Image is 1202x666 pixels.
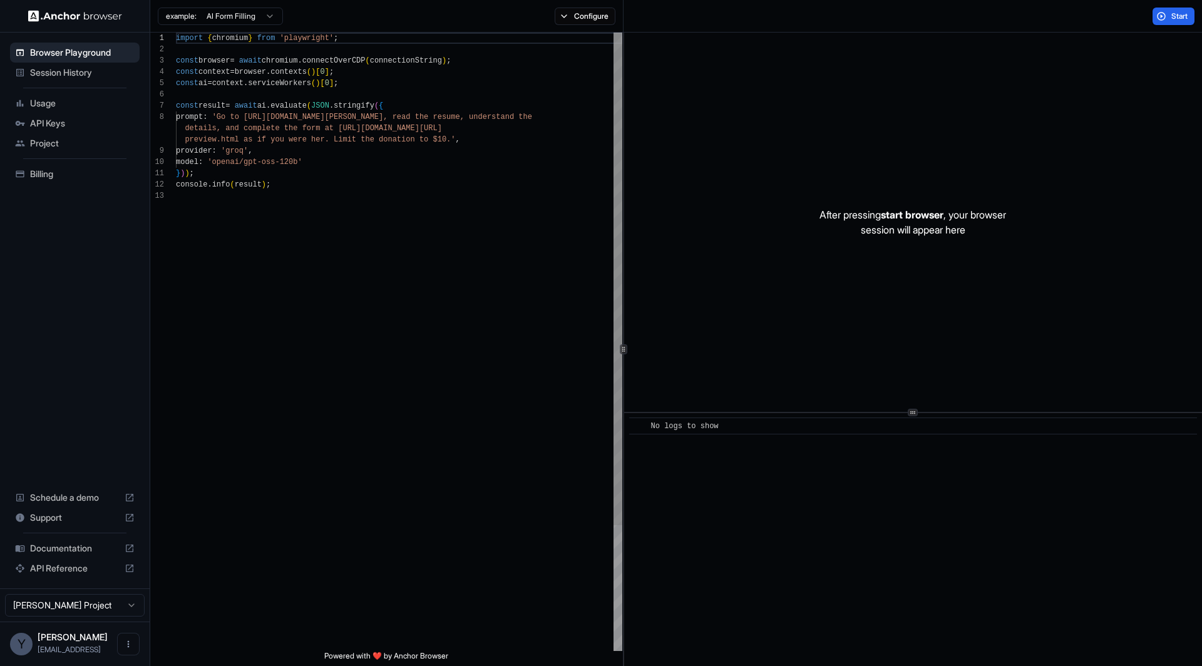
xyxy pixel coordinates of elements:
[235,101,257,110] span: await
[176,34,203,43] span: import
[329,79,334,88] span: ]
[190,169,194,178] span: ;
[10,63,140,83] div: Session History
[316,68,320,76] span: [
[266,180,270,189] span: ;
[117,633,140,655] button: Open menu
[30,491,120,504] span: Schedule a demo
[30,66,135,79] span: Session History
[651,422,719,431] span: No logs to show
[248,79,311,88] span: serviceWorkers
[266,68,270,76] span: .
[207,158,302,166] span: 'openai/gpt-oss-120b'
[38,645,101,654] span: yuma@o-mega.ai
[150,100,164,111] div: 7
[334,101,374,110] span: stringify
[370,56,442,65] span: connectionString
[325,79,329,88] span: 0
[442,56,446,65] span: )
[1153,8,1194,25] button: Start
[176,101,198,110] span: const
[150,168,164,179] div: 11
[302,56,366,65] span: connectOverCDP
[176,56,198,65] span: const
[334,79,338,88] span: ;
[30,562,120,575] span: API Reference
[150,190,164,202] div: 13
[555,8,615,25] button: Configure
[270,68,307,76] span: contexts
[325,68,329,76] span: ]
[176,180,207,189] span: console
[1171,11,1189,21] span: Start
[366,56,370,65] span: (
[10,633,33,655] div: Y
[150,78,164,89] div: 5
[266,101,270,110] span: .
[10,558,140,578] div: API Reference
[225,101,230,110] span: =
[185,124,361,133] span: details, and complete the form at [URL]
[248,34,252,43] span: }
[10,113,140,133] div: API Keys
[176,113,203,121] span: prompt
[320,79,324,88] span: [
[334,34,338,43] span: ;
[207,180,212,189] span: .
[329,68,334,76] span: ;
[280,34,334,43] span: 'playwright'
[150,111,164,123] div: 8
[230,56,234,65] span: =
[311,79,316,88] span: (
[307,68,311,76] span: (
[150,33,164,44] div: 1
[150,55,164,66] div: 3
[311,101,329,110] span: JSON
[324,651,448,666] span: Powered with ❤️ by Anchor Browser
[307,101,311,110] span: (
[150,145,164,156] div: 9
[212,113,401,121] span: 'Go to [URL][DOMAIN_NAME][PERSON_NAME], re
[235,180,262,189] span: result
[198,68,230,76] span: context
[270,101,307,110] span: evaluate
[150,179,164,190] div: 12
[455,135,460,144] span: ,
[262,180,266,189] span: )
[239,56,262,65] span: await
[244,79,248,88] span: .
[30,137,135,150] span: Project
[30,542,120,555] span: Documentation
[150,156,164,168] div: 10
[221,146,248,155] span: 'groq'
[30,46,135,59] span: Browser Playground
[311,68,316,76] span: )
[316,79,320,88] span: )
[10,93,140,113] div: Usage
[212,146,217,155] span: :
[198,101,225,110] span: result
[30,511,120,524] span: Support
[262,56,298,65] span: chromium
[10,488,140,508] div: Schedule a demo
[176,68,198,76] span: const
[176,79,198,88] span: const
[203,113,207,121] span: :
[198,56,230,65] span: browser
[30,117,135,130] span: API Keys
[150,44,164,55] div: 2
[30,168,135,180] span: Billing
[10,133,140,153] div: Project
[198,158,203,166] span: :
[10,43,140,63] div: Browser Playground
[635,420,642,433] span: ​
[329,101,334,110] span: .
[185,169,189,178] span: )
[212,79,244,88] span: context
[235,68,266,76] span: browser
[212,180,230,189] span: info
[38,632,108,642] span: Yuma Heymans
[212,34,249,43] span: chromium
[28,10,122,22] img: Anchor Logo
[374,101,379,110] span: (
